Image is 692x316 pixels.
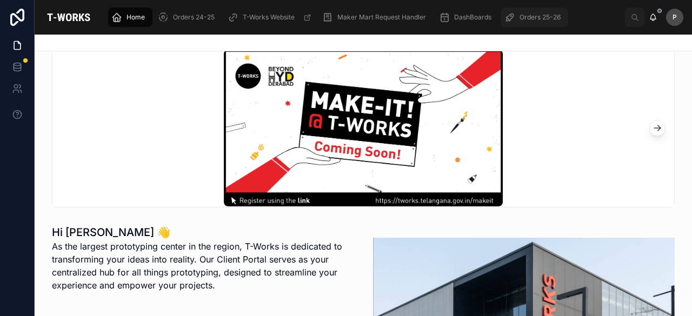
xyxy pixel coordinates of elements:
[224,8,317,27] a: T-Works Website
[52,240,354,292] p: As the largest prototyping center in the region, T-Works is dedicated to transforming your ideas ...
[520,13,561,22] span: Orders 25-26
[173,13,215,22] span: Orders 24-25
[127,13,145,22] span: Home
[155,8,222,27] a: Orders 24-25
[319,8,434,27] a: Maker Mart Request Handler
[501,8,568,27] a: Orders 25-26
[337,13,426,22] span: Maker Mart Request Handler
[436,8,499,27] a: DashBoards
[243,13,295,22] span: T-Works Website
[43,9,94,26] img: App logo
[108,8,152,27] a: Home
[52,225,354,240] h1: Hi [PERSON_NAME] 👋
[224,50,503,206] img: make-it-oming-soon-09-10.jpg
[454,13,491,22] span: DashBoards
[673,13,677,22] span: P
[103,5,625,29] div: scrollable content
